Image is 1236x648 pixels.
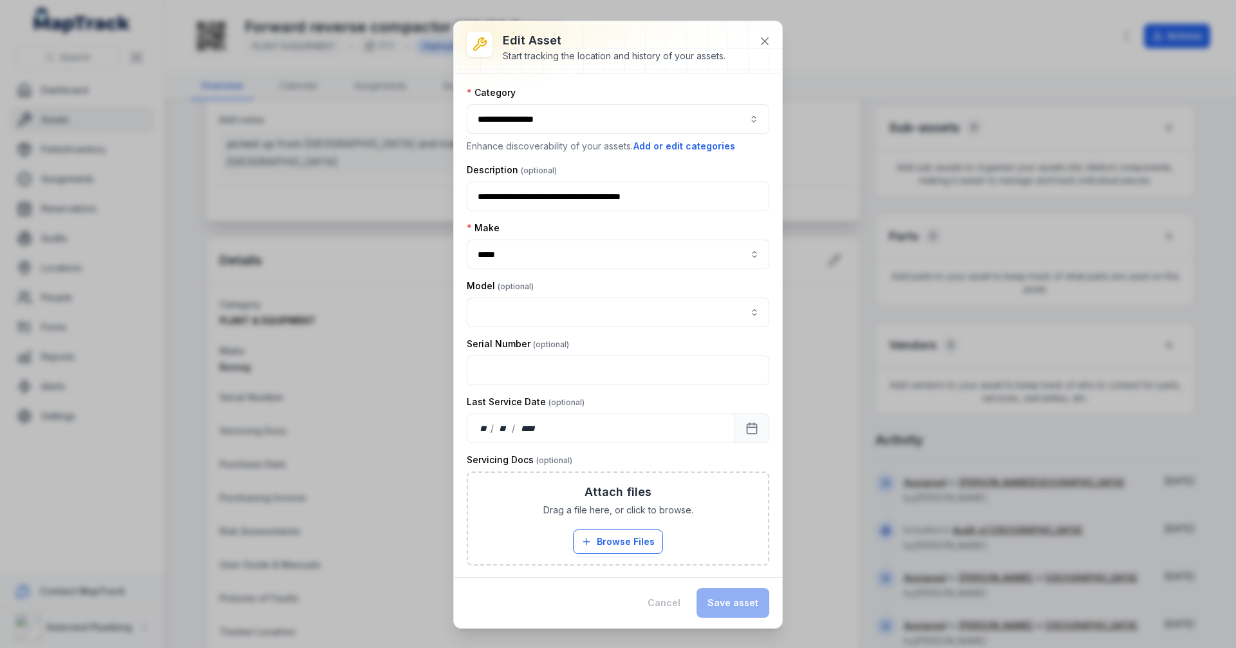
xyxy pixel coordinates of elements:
[573,529,663,554] button: Browse Files
[467,453,572,466] label: Servicing Docs
[585,483,651,501] h3: Attach files
[467,139,769,153] p: Enhance discoverability of your assets.
[491,422,495,435] div: /
[467,86,516,99] label: Category
[467,240,769,269] input: asset-edit:cf[09246113-4bcc-4687-b44f-db17154807e5]-label
[503,32,726,50] h3: Edit asset
[512,422,516,435] div: /
[467,222,500,234] label: Make
[467,576,572,589] label: Purchase Date
[467,298,769,327] input: asset-edit:cf[68832b05-6ea9-43b4-abb7-d68a6a59beaf]-label
[478,422,491,435] div: day,
[467,164,557,176] label: Description
[633,139,736,153] button: Add or edit categories
[516,422,540,435] div: year,
[495,422,512,435] div: month,
[503,50,726,62] div: Start tracking the location and history of your assets.
[467,280,534,292] label: Model
[467,338,569,350] label: Serial Number
[543,504,693,517] span: Drag a file here, or click to browse.
[467,395,585,408] label: Last Service Date
[735,414,769,443] button: Calendar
